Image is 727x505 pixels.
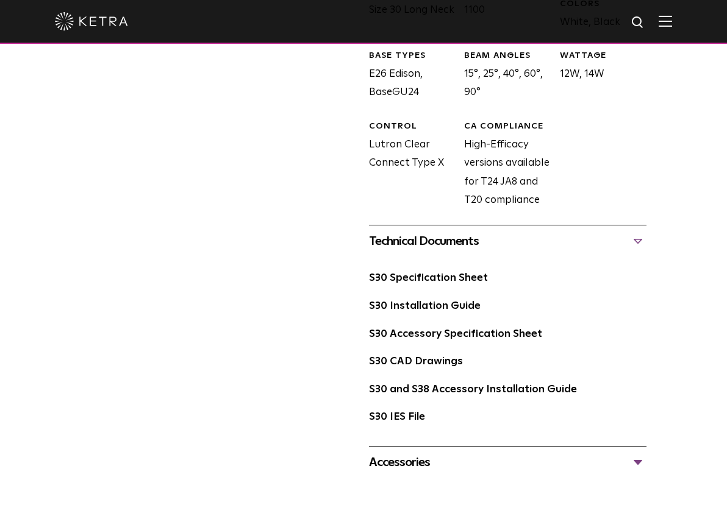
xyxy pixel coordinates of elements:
[560,50,646,62] div: WATTAGE
[631,15,646,30] img: search icon
[369,301,481,311] a: S30 Installation Guide
[360,121,456,210] div: Lutron Clear Connect Type X
[551,50,646,102] div: 12W, 14W
[659,15,672,27] img: Hamburger%20Nav.svg
[369,50,456,62] div: BASE TYPES
[369,231,646,251] div: Technical Documents
[369,356,463,367] a: S30 CAD Drawings
[369,273,488,283] a: S30 Specification Sheet
[464,50,551,62] div: BEAM ANGLES
[369,412,425,422] a: S30 IES File
[455,50,551,102] div: 15°, 25°, 40°, 60°, 90°
[360,50,456,102] div: E26 Edison, BaseGU24
[369,453,646,472] div: Accessories
[369,329,542,339] a: S30 Accessory Specification Sheet
[369,384,577,395] a: S30 and S38 Accessory Installation Guide
[55,12,128,30] img: ketra-logo-2019-white
[455,121,551,210] div: High-Efficacy versions available for T24 JA8 and T20 compliance
[369,121,456,133] div: CONTROL
[464,121,551,133] div: CA COMPLIANCE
